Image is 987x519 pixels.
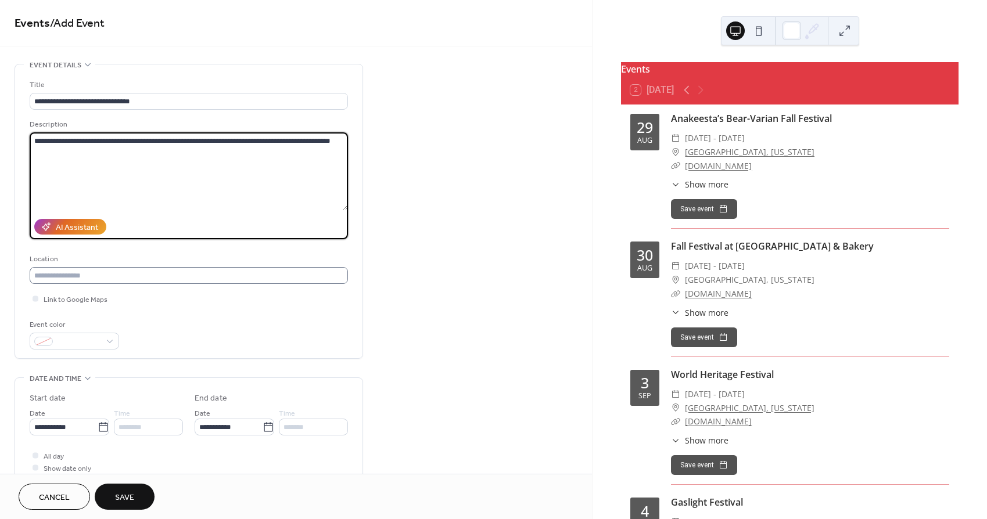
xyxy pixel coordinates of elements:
[641,376,649,390] div: 3
[671,401,680,415] div: ​
[671,307,680,319] div: ​
[671,327,737,347] button: Save event
[671,159,680,173] div: ​
[685,259,745,273] span: [DATE] - [DATE]
[685,387,745,401] span: [DATE] - [DATE]
[641,504,649,518] div: 4
[671,259,680,273] div: ​
[671,387,680,401] div: ​
[279,408,295,420] span: Time
[638,392,651,400] div: Sep
[19,484,90,510] button: Cancel
[685,401,814,415] a: [GEOGRAPHIC_DATA], [US_STATE]
[671,112,832,125] a: Anakeesta’s Bear-Varian Fall Festival
[56,222,98,234] div: AI Assistant
[671,455,737,475] button: Save event
[30,253,346,265] div: Location
[30,59,81,71] span: Event details
[95,484,155,510] button: Save
[30,408,45,420] span: Date
[621,62,959,76] div: Events
[30,118,346,131] div: Description
[671,434,728,446] button: ​Show more
[685,160,752,171] a: [DOMAIN_NAME]
[34,219,106,235] button: AI Assistant
[671,240,874,253] a: Fall Festival at [GEOGRAPHIC_DATA] & Bakery
[30,319,117,331] div: Event color
[114,408,130,420] span: Time
[15,12,50,35] a: Events
[637,120,653,135] div: 29
[671,273,680,287] div: ​
[685,178,728,190] span: Show more
[44,450,64,463] span: All day
[637,137,652,145] div: Aug
[671,434,680,446] div: ​
[685,145,814,159] a: [GEOGRAPHIC_DATA], [US_STATE]
[685,273,814,287] span: [GEOGRAPHIC_DATA], [US_STATE]
[44,463,91,475] span: Show date only
[637,265,652,272] div: Aug
[685,416,752,427] a: [DOMAIN_NAME]
[671,178,680,190] div: ​
[115,492,134,504] span: Save
[44,294,107,306] span: Link to Google Maps
[671,496,743,509] a: Gaslight Festival
[685,131,745,145] span: [DATE] - [DATE]
[30,79,346,91] div: Title
[671,145,680,159] div: ​
[195,408,210,420] span: Date
[195,392,227,405] div: End date
[671,287,680,301] div: ​
[671,199,737,219] button: Save event
[30,392,66,405] div: Start date
[685,434,728,446] span: Show more
[671,307,728,319] button: ​Show more
[671,368,774,381] a: World Heritage Festival
[685,288,752,299] a: [DOMAIN_NAME]
[671,178,728,190] button: ​Show more
[637,248,653,262] div: 30
[685,307,728,319] span: Show more
[30,373,81,385] span: Date and time
[671,415,680,428] div: ​
[671,131,680,145] div: ​
[50,12,105,35] span: / Add Event
[39,492,70,504] span: Cancel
